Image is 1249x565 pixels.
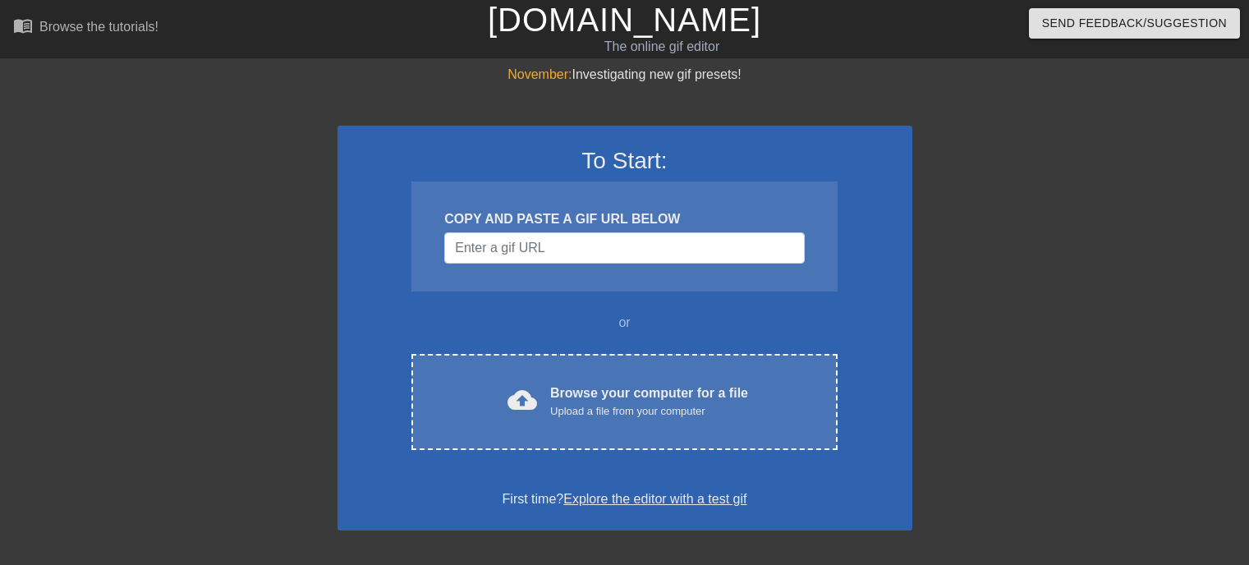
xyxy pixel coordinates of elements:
div: Investigating new gif presets! [338,65,912,85]
h3: To Start: [359,147,891,175]
div: First time? [359,489,891,509]
a: Browse the tutorials! [13,16,158,41]
div: or [380,313,870,333]
span: November: [507,67,572,81]
div: Browse your computer for a file [550,384,748,420]
div: Upload a file from your computer [550,403,748,420]
div: Browse the tutorials! [39,20,158,34]
input: Username [444,232,804,264]
div: The online gif editor [425,37,899,57]
span: Send Feedback/Suggestion [1042,13,1227,34]
span: cloud_upload [507,385,537,415]
a: Explore the editor with a test gif [563,492,746,506]
div: COPY AND PASTE A GIF URL BELOW [444,209,804,229]
a: [DOMAIN_NAME] [488,2,761,38]
span: menu_book [13,16,33,35]
button: Send Feedback/Suggestion [1029,8,1240,39]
